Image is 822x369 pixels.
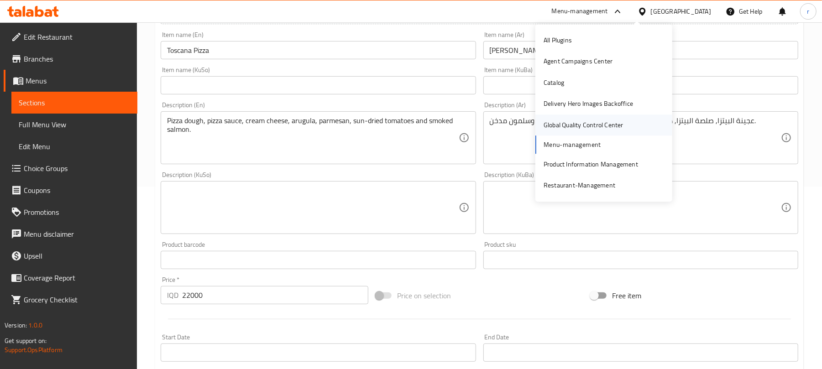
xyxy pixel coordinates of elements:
[4,26,137,48] a: Edit Restaurant
[807,6,809,16] span: r
[544,57,613,67] div: Agent Campaigns Center
[11,135,137,157] a: Edit Menu
[544,159,638,169] div: Product Information Management
[24,272,130,283] span: Coverage Report
[4,289,137,311] a: Grocery Checklist
[4,267,137,289] a: Coverage Report
[5,319,27,331] span: Version:
[544,78,564,88] div: Catalog
[552,6,608,17] div: Menu-management
[544,35,572,45] div: All Plugins
[5,335,47,347] span: Get support on:
[26,75,130,86] span: Menus
[182,286,368,304] input: Please enter price
[11,92,137,114] a: Sections
[161,251,476,269] input: Please enter product barcode
[4,201,137,223] a: Promotions
[167,290,178,301] p: IQD
[612,290,641,301] span: Free item
[24,185,130,196] span: Coupons
[24,53,130,64] span: Branches
[4,245,137,267] a: Upsell
[490,116,781,160] textarea: عجينة البيتزا, صلصة البيتزا, كريمة الجبنة, جرجير, بارميزان, طماطم مجففة وسلمون مدخن.
[24,250,130,261] span: Upsell
[161,41,476,59] input: Enter name En
[483,41,798,59] input: Enter name Ar
[483,251,798,269] input: Please enter product sku
[24,229,130,239] span: Menu disclaimer
[4,48,137,70] a: Branches
[483,76,798,94] input: Enter name KuBa
[651,6,711,16] div: [GEOGRAPHIC_DATA]
[4,157,137,179] a: Choice Groups
[4,223,137,245] a: Menu disclaimer
[4,70,137,92] a: Menus
[5,344,63,356] a: Support.OpsPlatform
[24,207,130,218] span: Promotions
[544,120,623,130] div: Global Quality Control Center
[11,114,137,135] a: Full Menu View
[161,76,476,94] input: Enter name KuSo
[397,290,451,301] span: Price on selection
[167,116,458,160] textarea: Pizza dough, pizza sauce, cream cheese, arugula, parmesan, sun-dried tomatoes and smoked salmon.
[24,163,130,174] span: Choice Groups
[24,294,130,305] span: Grocery Checklist
[544,181,615,191] div: Restaurant-Management
[4,179,137,201] a: Coupons
[19,119,130,130] span: Full Menu View
[19,97,130,108] span: Sections
[19,141,130,152] span: Edit Menu
[24,31,130,42] span: Edit Restaurant
[28,319,42,331] span: 1.0.0
[544,99,633,109] div: Delivery Hero Images Backoffice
